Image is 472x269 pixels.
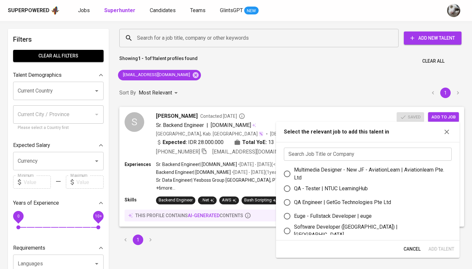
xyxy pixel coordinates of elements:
[270,131,320,137] span: [DEMOGRAPHIC_DATA]
[190,7,206,13] span: Teams
[133,235,143,245] button: page 1
[118,70,201,80] div: [EMAIL_ADDRESS][DOMAIN_NAME]
[188,213,220,218] span: AI-generated
[231,169,280,176] p: • [DATE] - [DATE] ( 1 year )
[220,7,243,13] span: GlintsGPT
[17,214,19,218] span: 0
[92,259,101,268] button: Open
[294,198,391,206] div: QA Engineer | GetGo Technologies Pte Ltd
[294,185,368,193] div: QA - Tester | NTUC LearningHub
[244,8,259,14] span: NEW
[422,57,444,65] span: Clear All
[237,161,291,168] p: • [DATE] - [DATE] ( <1 years )
[125,161,156,168] p: Experiences
[212,149,297,155] span: [EMAIL_ADDRESS][DOMAIN_NAME]
[156,122,204,128] span: Sr. Backend Engineer
[13,141,50,149] p: Expected Salary
[139,89,172,97] p: Most Relevant
[152,56,154,61] b: 1
[13,50,104,62] button: Clear All filters
[201,197,214,203] div: . Net
[13,69,104,82] div: Talent Demographics
[440,88,451,98] button: page 1
[294,223,446,239] div: Software Developer ([GEOGRAPHIC_DATA]) | [GEOGRAPHIC_DATA]
[206,121,208,129] span: |
[135,212,243,219] p: this profile contains contents
[404,31,462,45] button: Add New Talent
[13,34,104,45] h6: Filters
[156,112,198,120] span: [PERSON_NAME]
[220,7,259,15] a: GlintsGPT NEW
[222,197,236,203] div: AWS
[427,88,464,98] nav: pagination navigation
[95,214,102,218] span: 10+
[92,156,101,166] button: Open
[447,4,460,17] img: tharisa.rizky@glints.com
[8,7,49,14] div: Superpowered
[294,166,446,182] div: Multimedia Designer - New JF - AviationLearn | Aviationlearn Pte. Ltd
[13,244,45,252] p: Requirements
[13,71,62,79] p: Talent Demographics
[18,52,98,60] span: Clear All filters
[76,176,104,189] input: Value
[409,34,456,42] span: Add New Talent
[150,7,176,13] span: Candidates
[239,113,245,119] svg: By Batam recruiter
[13,241,104,255] div: Requirements
[156,131,264,137] div: [GEOGRAPHIC_DATA], Kab. [GEOGRAPHIC_DATA]
[104,7,135,13] b: Superhunter
[294,212,372,220] div: Euge - Fullstack Developer | euge
[200,113,245,119] span: Contacted [DATE]
[163,138,187,146] b: Expected:
[242,138,267,146] b: Total YoE:
[78,7,91,15] a: Jobs
[403,245,421,253] span: Cancel
[119,107,464,227] a: S[PERSON_NAME]Contacted [DATE]Sr. Backend Engineer|[DOMAIN_NAME][GEOGRAPHIC_DATA], Kab. [GEOGRAPH...
[401,243,423,255] button: Cancel
[431,114,456,121] span: Add to job
[420,55,447,67] button: Clear All
[156,161,237,168] p: Sr. Backend Engineer | [DOMAIN_NAME]
[119,89,136,97] p: Sort By
[284,128,389,136] p: Select the relevant job to add this talent in
[119,235,157,245] nav: pagination navigation
[159,197,193,203] div: Backend Engineer
[428,112,459,122] button: Add to job
[13,139,104,152] div: Expected Salary
[92,86,101,95] button: Open
[156,149,200,155] span: [PHONE_NUMBER]
[244,197,277,203] div: Bash Scripting
[104,7,137,15] a: Superhunter
[118,72,194,78] span: [EMAIL_ADDRESS][DOMAIN_NAME]
[138,56,147,61] b: 1 - 1
[18,125,99,131] p: Please select a Country first
[156,169,231,176] p: Backend Engineer | [DOMAIN_NAME]
[258,131,264,136] img: magic_wand.svg
[24,176,51,189] input: Value
[150,7,177,15] a: Candidates
[190,7,207,15] a: Teams
[156,177,293,183] p: Sr. Data Engineer | Yesboss Group [GEOGRAPHIC_DATA], PT ([URL])
[268,138,274,146] span: 13
[139,87,180,99] div: Most Relevant
[125,197,156,203] p: Skills
[125,112,144,132] div: S
[211,122,251,128] span: [DOMAIN_NAME]
[156,138,224,146] div: IDR 28.000.000
[78,7,90,13] span: Jobs
[156,185,353,191] p: +6 more ...
[13,197,104,210] div: Years of Experience
[8,6,60,15] a: Superpoweredapp logo
[13,199,59,207] p: Years of Experience
[119,55,198,67] p: Showing of talent profiles found
[51,6,60,15] img: app logo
